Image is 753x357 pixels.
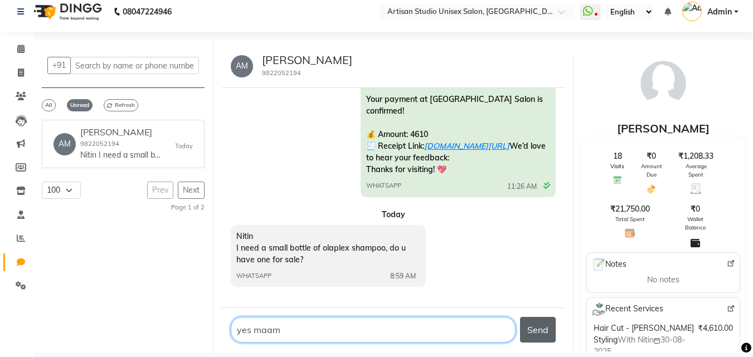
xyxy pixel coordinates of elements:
p: Nitin I need a small bottle of olaplex shampoo, do u have one for sale? [80,149,164,161]
img: Amount Due Icon [646,183,657,194]
span: Refresh [104,99,138,111]
span: Notes [591,257,626,272]
div: AM [54,133,76,155]
span: Average Spent [678,162,713,179]
a: [DOMAIN_NAME][URL] [424,141,509,151]
button: Send [520,317,556,343]
span: WHATSAPP [366,181,401,190]
img: Total Spent Icon [625,228,635,238]
span: All [42,99,56,111]
span: Amount Due [638,162,665,179]
button: Next [178,182,205,199]
span: Admin [707,6,732,18]
span: WHATSAPP [236,271,271,281]
span: ₹4,610.00 [698,322,733,334]
span: ₹21,750.00 [610,203,650,215]
input: Search by name or phone number [70,57,199,74]
img: avatar [635,56,691,111]
small: 9822052194 [262,69,301,77]
span: No notes [647,274,679,286]
h5: [PERSON_NAME] [262,53,352,67]
img: Average Spent Icon [691,183,701,194]
span: Hair Cut - [PERSON_NAME] Styling [594,323,694,345]
span: Visits [610,162,624,170]
span: ₹0 [691,203,700,215]
img: Admin [682,2,702,21]
span: 18 [613,150,622,162]
span: 11:26 AM [507,182,537,192]
span: Nitin I need a small bottle of olaplex shampoo, do u have one for sale? [236,231,406,265]
span: 8:59 AM [390,271,416,281]
small: Page 1 of 2 [171,203,205,211]
span: ₹0 [647,150,656,162]
h6: [PERSON_NAME] [80,127,164,138]
div: [PERSON_NAME] [582,120,745,137]
span: Unread [67,99,93,111]
small: Today [175,141,193,151]
button: +91 [47,57,71,74]
span: Wallet Balance [677,215,713,232]
span: Recent Services [591,302,663,316]
strong: Today [382,209,405,219]
small: 9822052194 [80,140,119,148]
span: ₹1,208.33 [678,150,713,162]
span: Total Spent [615,215,645,223]
span: With Nitin 30-08-2025 [594,335,685,356]
div: AM [231,55,253,77]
